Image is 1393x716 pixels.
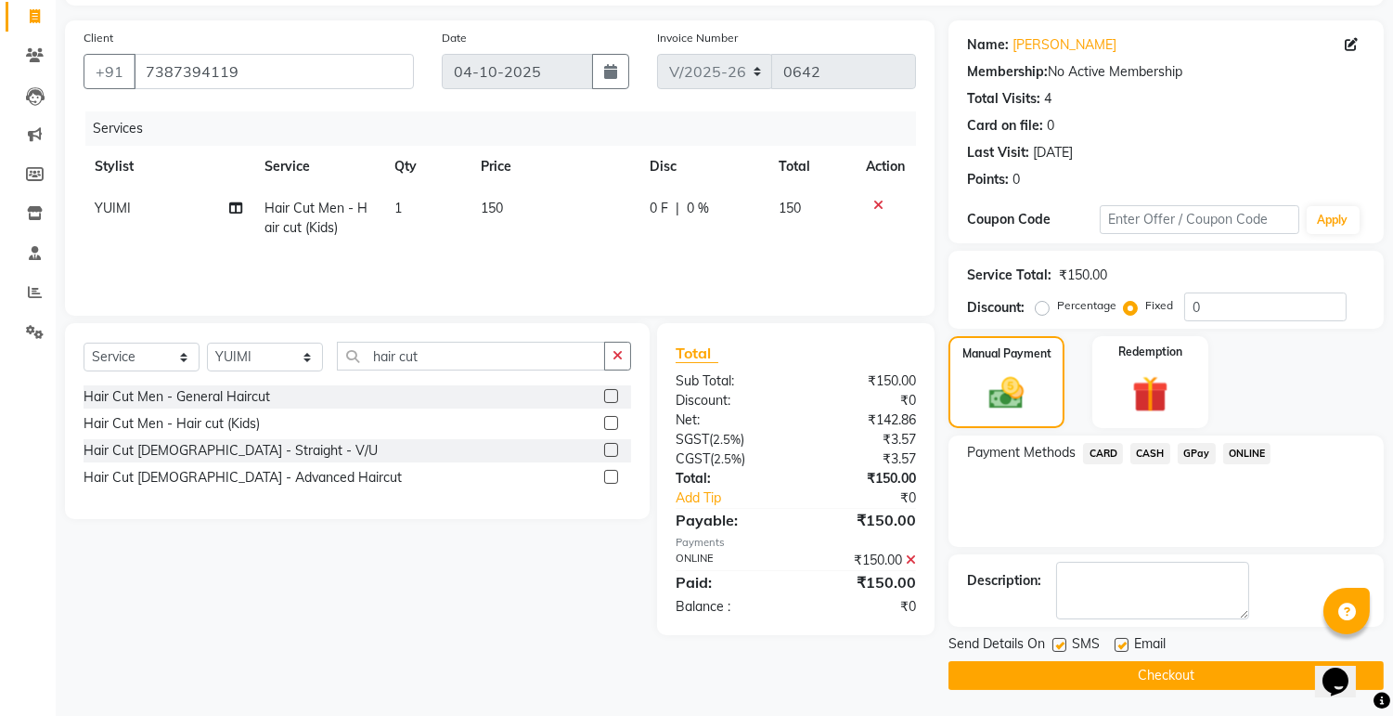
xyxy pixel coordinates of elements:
div: 4 [1044,89,1051,109]
div: ₹142.86 [796,410,931,430]
label: Client [84,30,113,46]
span: 2.5% [713,432,741,447]
div: ₹3.57 [796,449,931,469]
input: Enter Offer / Coupon Code [1100,205,1298,234]
div: ₹0 [796,597,931,617]
div: ₹150.00 [1059,266,1107,285]
div: Paid: [662,571,796,593]
div: Service Total: [967,266,1051,285]
div: Net: [662,410,796,430]
div: Points: [967,170,1009,189]
span: Total [676,344,718,363]
div: 0 [1013,170,1020,189]
span: Hair Cut Men - Hair cut (Kids) [264,200,368,236]
div: Card on file: [967,116,1043,136]
div: No Active Membership [967,62,1365,82]
span: 150 [779,200,801,216]
span: Payment Methods [967,443,1076,462]
div: Hair Cut Men - Hair cut (Kids) [84,414,260,434]
th: Price [470,146,638,188]
div: Sub Total: [662,371,796,391]
label: Percentage [1057,297,1116,314]
div: Discount: [662,391,796,410]
button: Apply [1307,206,1360,234]
span: ONLINE [1223,443,1271,464]
div: ( ) [662,430,796,449]
th: Stylist [84,146,253,188]
button: +91 [84,54,135,89]
div: Services [85,111,930,146]
label: Manual Payment [962,345,1051,362]
span: YUIMI [95,200,131,216]
div: Last Visit: [967,143,1029,163]
span: SMS [1072,634,1100,657]
span: SGST [676,431,709,448]
div: ONLINE [662,551,796,570]
span: 2.5% [714,451,742,466]
div: Hair Cut [DEMOGRAPHIC_DATA] - Advanced Haircut [84,468,402,488]
span: | [676,199,679,218]
div: ₹0 [819,488,931,508]
div: Name: [967,35,1009,55]
a: Add Tip [662,488,819,508]
span: CARD [1083,443,1123,464]
button: Checkout [948,661,1384,690]
div: Payments [676,535,916,551]
span: 0 F [650,199,668,218]
label: Invoice Number [657,30,738,46]
iframe: chat widget [1315,642,1374,697]
input: Search or Scan [337,342,605,371]
div: Hair Cut Men - General Haircut [84,387,270,407]
div: ₹150.00 [796,551,931,570]
input: Search by Name/Mobile/Email/Code [134,54,414,89]
span: GPay [1178,443,1216,464]
div: Payable: [662,509,796,531]
span: CGST [676,450,710,467]
div: ( ) [662,449,796,469]
div: Coupon Code [967,210,1100,229]
th: Qty [383,146,470,188]
div: ₹150.00 [796,571,931,593]
div: Discount: [967,298,1025,318]
label: Redemption [1118,344,1182,360]
div: Total Visits: [967,89,1040,109]
label: Date [442,30,467,46]
th: Service [253,146,383,188]
span: Send Details On [948,634,1045,657]
div: Hair Cut [DEMOGRAPHIC_DATA] - Straight - V/U [84,441,378,461]
div: ₹150.00 [796,371,931,391]
label: Fixed [1145,297,1173,314]
div: ₹150.00 [796,509,931,531]
span: 150 [481,200,503,216]
th: Total [767,146,856,188]
span: 1 [394,200,402,216]
div: [DATE] [1033,143,1073,163]
a: [PERSON_NAME] [1013,35,1116,55]
div: ₹150.00 [796,469,931,488]
div: Description: [967,571,1041,591]
img: _gift.svg [1121,371,1180,417]
div: Membership: [967,62,1048,82]
span: CASH [1130,443,1170,464]
span: Email [1134,634,1166,657]
span: 0 % [687,199,709,218]
div: ₹3.57 [796,430,931,449]
th: Action [855,146,916,188]
img: _cash.svg [978,373,1034,413]
div: ₹0 [796,391,931,410]
div: Balance : [662,597,796,617]
div: Total: [662,469,796,488]
th: Disc [638,146,767,188]
div: 0 [1047,116,1054,136]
